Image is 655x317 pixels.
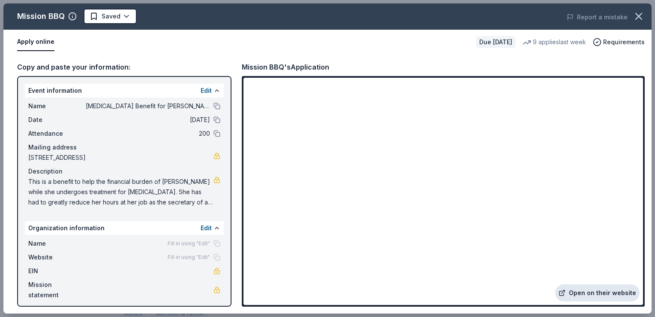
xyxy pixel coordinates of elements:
span: [STREET_ADDRESS] [28,152,213,163]
div: Mission BBQ [17,9,65,23]
div: Due [DATE] [476,36,516,48]
div: Mission BBQ's Application [242,61,329,73]
span: [MEDICAL_DATA] Benefit for [PERSON_NAME] [86,101,210,111]
div: Event information [25,84,224,98]
span: Saved [102,11,120,21]
button: Report a mistake [567,12,628,22]
button: Apply online [17,33,54,51]
button: Edit [201,85,212,96]
span: Website [28,252,86,262]
div: Mailing address [28,142,220,152]
button: Edit [201,223,212,233]
button: Saved [84,9,137,24]
span: Name [28,101,86,111]
span: [DATE] [86,115,210,125]
button: Requirements [593,37,645,47]
span: This is a benefit to help the financial burden of [PERSON_NAME] while she undergoes treatment for... [28,177,213,207]
div: Description [28,166,220,177]
div: 9 applies last week [523,37,586,47]
span: 200 [86,128,210,139]
span: Requirements [603,37,645,47]
span: Name [28,238,86,249]
span: Mission statement [28,280,86,300]
div: Organization information [25,221,224,235]
span: EIN [28,266,86,276]
span: Fill in using "Edit" [168,254,210,261]
span: Date [28,115,86,125]
span: Fill in using "Edit" [168,240,210,247]
span: Attendance [28,128,86,139]
a: Open on their website [555,284,640,302]
div: Copy and paste your information: [17,61,231,73]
